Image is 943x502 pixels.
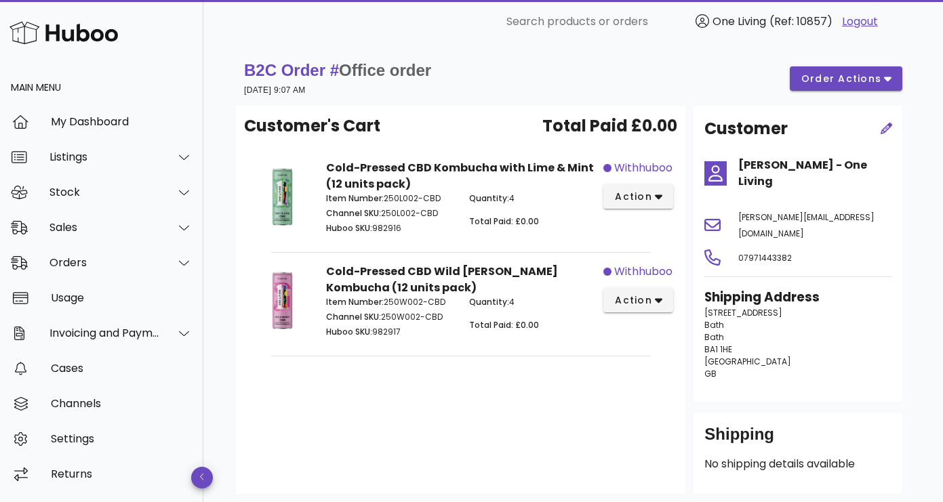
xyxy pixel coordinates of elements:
[326,222,372,234] span: Huboo SKU:
[738,157,891,190] h4: [PERSON_NAME] - One Living
[704,319,724,331] span: Bath
[326,192,452,205] p: 250L002-CBD
[49,327,160,339] div: Invoicing and Payments
[244,114,380,138] span: Customer's Cart
[704,331,724,343] span: Bath
[51,115,193,128] div: My Dashboard
[704,423,891,456] div: Shipping
[51,397,193,410] div: Channels
[9,18,118,47] img: Huboo Logo
[51,291,193,304] div: Usage
[326,207,381,219] span: Channel SKU:
[326,311,381,322] span: Channel SKU:
[326,296,384,308] span: Item Number:
[801,72,882,86] span: order actions
[326,207,452,219] p: 250L002-CBD
[326,264,558,295] strong: Cold-Pressed CBD Wild [PERSON_NAME] Kombucha (12 units pack)
[326,326,372,337] span: Huboo SKU:
[842,14,878,30] a: Logout
[614,190,652,204] span: action
[469,192,595,205] p: 4
[614,293,652,308] span: action
[51,432,193,445] div: Settings
[614,160,673,176] span: withhuboo
[49,256,160,269] div: Orders
[326,222,452,234] p: 982916
[326,192,384,204] span: Item Number:
[49,221,160,234] div: Sales
[326,311,452,323] p: 250W002-CBD
[603,184,673,209] button: action
[704,288,891,307] h3: Shipping Address
[738,252,792,264] span: 07971443382
[469,215,539,227] span: Total Paid: £0.00
[704,368,717,379] span: GB
[614,264,673,280] span: withhuboo
[326,296,452,308] p: 250W002-CBD
[704,307,782,318] span: [STREET_ADDRESS]
[769,14,832,29] span: (Ref: 10857)
[738,211,875,239] span: [PERSON_NAME][EMAIL_ADDRESS][DOMAIN_NAME]
[469,192,509,204] span: Quantity:
[704,456,891,472] p: No shipping details available
[790,66,902,91] button: order actions
[704,117,788,141] h2: Customer
[704,343,732,355] span: BA1 1HE
[339,61,431,79] span: Office order
[255,264,310,337] img: Product Image
[469,296,509,308] span: Quantity:
[244,85,306,95] small: [DATE] 9:07 AM
[326,160,594,192] strong: Cold-Pressed CBD Kombucha with Lime & Mint (12 units pack)
[326,326,452,338] p: 982917
[49,150,160,163] div: Listings
[704,356,791,367] span: [GEOGRAPHIC_DATA]
[469,319,539,331] span: Total Paid: £0.00
[713,14,766,29] span: One Living
[244,61,431,79] strong: B2C Order #
[469,296,595,308] p: 4
[603,288,673,312] button: action
[51,362,193,375] div: Cases
[51,467,193,480] div: Returns
[49,186,160,198] div: Stock
[542,114,677,138] span: Total Paid £0.00
[255,160,310,233] img: Product Image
